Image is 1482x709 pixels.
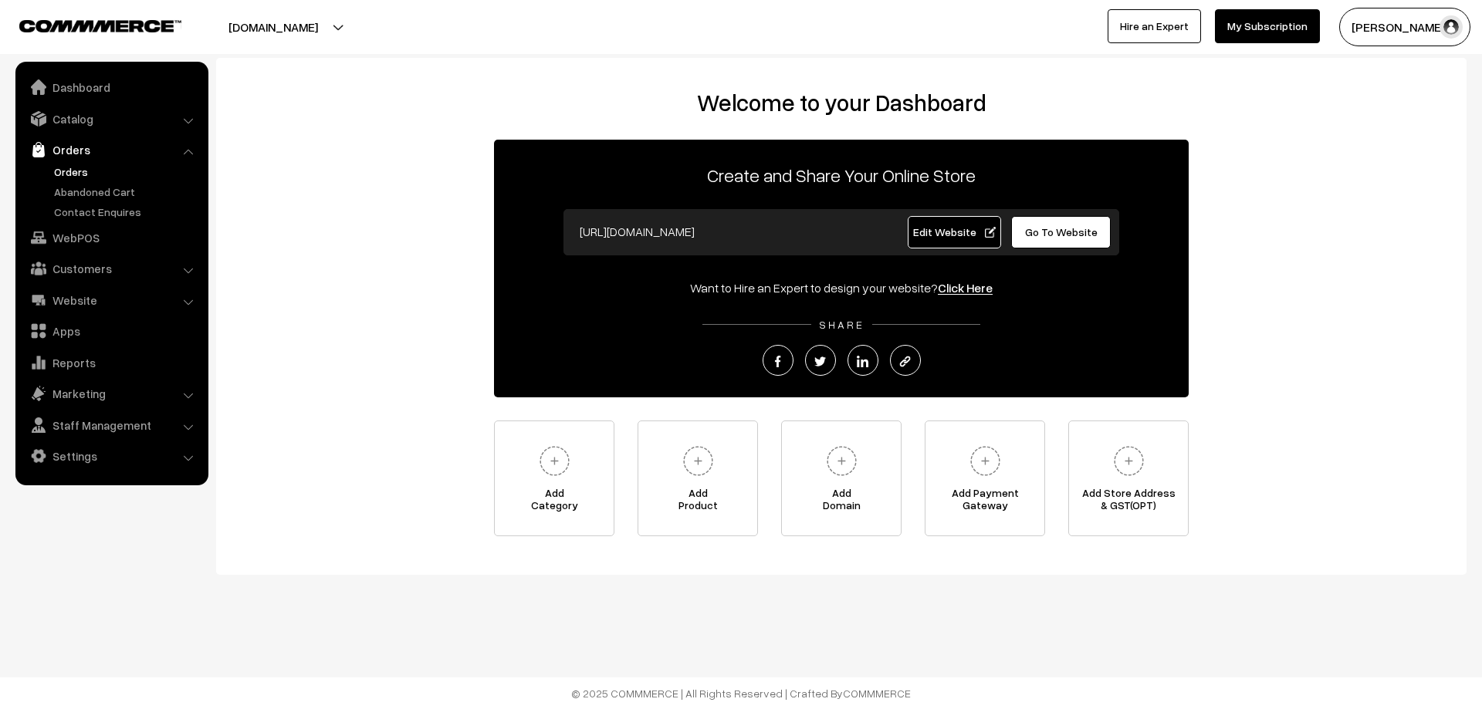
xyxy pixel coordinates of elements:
[938,280,993,295] a: Click Here
[843,687,911,700] a: COMMMERCE
[494,279,1189,297] div: Want to Hire an Expert to design your website?
[1440,15,1463,39] img: user
[1339,8,1470,46] button: [PERSON_NAME] D
[781,420,902,536] a: AddDomain
[50,184,203,200] a: Abandoned Cart
[19,442,203,470] a: Settings
[1069,487,1188,518] span: Add Store Address & GST(OPT)
[19,411,203,439] a: Staff Management
[494,161,1189,189] p: Create and Share Your Online Store
[50,204,203,220] a: Contact Enquires
[677,440,719,482] img: plus.svg
[782,487,901,518] span: Add Domain
[964,440,1007,482] img: plus.svg
[811,318,872,331] span: SHARE
[638,487,757,518] span: Add Product
[19,380,203,407] a: Marketing
[19,255,203,282] a: Customers
[232,89,1451,116] h2: Welcome to your Dashboard
[495,487,614,518] span: Add Category
[821,440,863,482] img: plus.svg
[50,164,203,180] a: Orders
[19,15,154,34] a: COMMMERCE
[1025,225,1098,238] span: Go To Website
[19,136,203,164] a: Orders
[913,225,996,238] span: Edit Website
[19,286,203,314] a: Website
[494,420,614,536] a: AddCategory
[533,440,576,482] img: plus.svg
[925,420,1045,536] a: Add PaymentGateway
[1108,440,1150,482] img: plus.svg
[1215,9,1320,43] a: My Subscription
[19,224,203,252] a: WebPOS
[925,487,1044,518] span: Add Payment Gateway
[19,20,181,32] img: COMMMERCE
[908,216,1002,248] a: Edit Website
[1108,9,1201,43] a: Hire an Expert
[174,8,372,46] button: [DOMAIN_NAME]
[638,420,758,536] a: AddProduct
[19,317,203,345] a: Apps
[19,105,203,133] a: Catalog
[19,349,203,376] a: Reports
[1068,420,1189,536] a: Add Store Address& GST(OPT)
[19,73,203,101] a: Dashboard
[1011,216,1111,248] a: Go To Website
